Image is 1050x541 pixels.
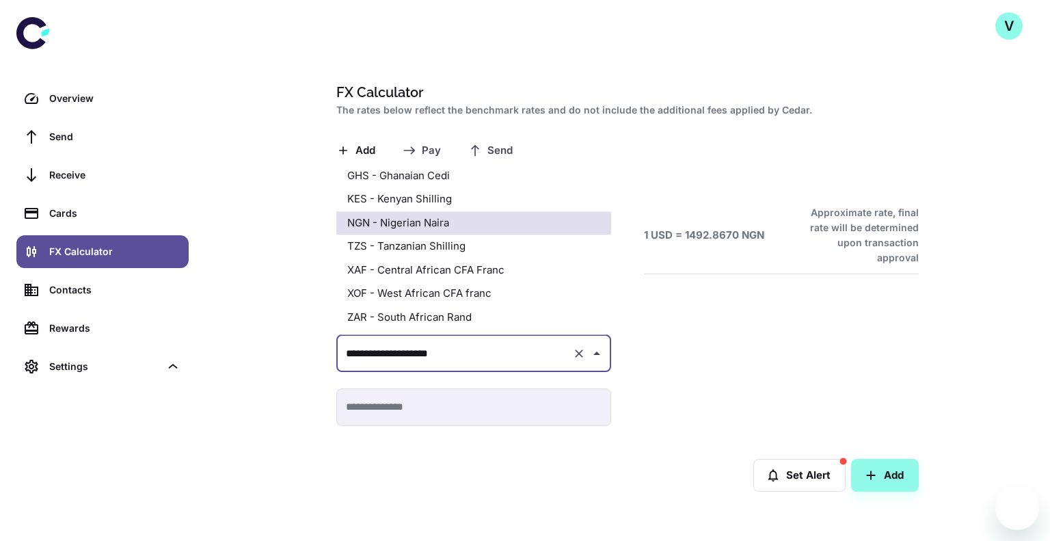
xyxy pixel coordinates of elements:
button: Clear [569,344,589,363]
li: XAF - Central African CFA Franc [336,259,611,282]
button: Add [851,459,919,492]
button: V [995,12,1023,40]
a: Contacts [16,274,189,306]
li: KES - Kenyan Shilling [336,187,611,211]
iframe: Button to launch messaging window [995,486,1039,530]
a: Send [16,120,189,153]
li: XOF - West African CFA franc [336,282,611,306]
div: Overview [49,91,180,106]
span: Add [355,144,375,157]
a: Cards [16,197,189,230]
div: Settings [49,359,160,374]
button: Close [587,344,606,363]
li: NGN - Nigerian Naira [336,211,611,235]
h6: Approximate rate, final rate will be determined upon transaction approval [795,205,919,265]
h1: FX Calculator [336,82,913,103]
a: Rewards [16,312,189,345]
li: TZS - Tanzanian Shilling [336,235,611,259]
div: Settings [16,350,189,383]
button: Set Alert [753,459,846,492]
div: Contacts [49,282,180,298]
div: Send [49,129,180,144]
span: Pay [422,144,441,157]
a: FX Calculator [16,235,189,268]
a: Overview [16,82,189,115]
a: Receive [16,159,189,192]
div: Cards [49,206,180,221]
h2: The rates below reflect the benchmark rates and do not include the additional fees applied by Cedar. [336,103,913,118]
li: GHS - Ghanaian Cedi [336,164,611,188]
div: Rewards [49,321,180,336]
li: ZAR - South African Rand [336,306,611,330]
h6: 1 USD = 1492.8670 NGN [644,228,764,243]
div: FX Calculator [49,244,180,259]
span: Send [487,144,513,157]
div: Receive [49,168,180,183]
